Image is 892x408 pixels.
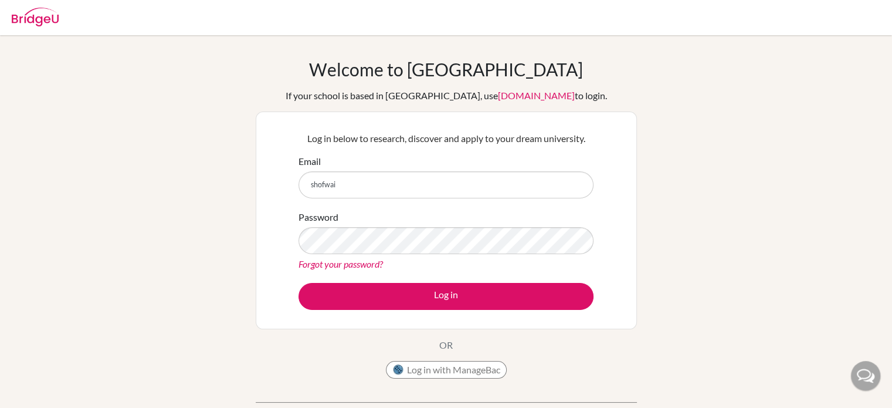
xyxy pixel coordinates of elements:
p: Log in below to research, discover and apply to your dream university. [299,131,593,146]
h1: Welcome to [GEOGRAPHIC_DATA] [309,59,583,80]
button: Log in with ManageBac [386,361,507,379]
button: Log in [299,283,593,310]
div: If your school is based in [GEOGRAPHIC_DATA], use to login. [286,89,607,103]
label: Password [299,210,338,224]
p: OR [439,338,453,352]
label: Email [299,154,321,168]
img: Bridge-U [12,8,59,26]
a: Forgot your password? [299,258,383,269]
span: Help [26,8,50,19]
a: [DOMAIN_NAME] [498,90,575,101]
